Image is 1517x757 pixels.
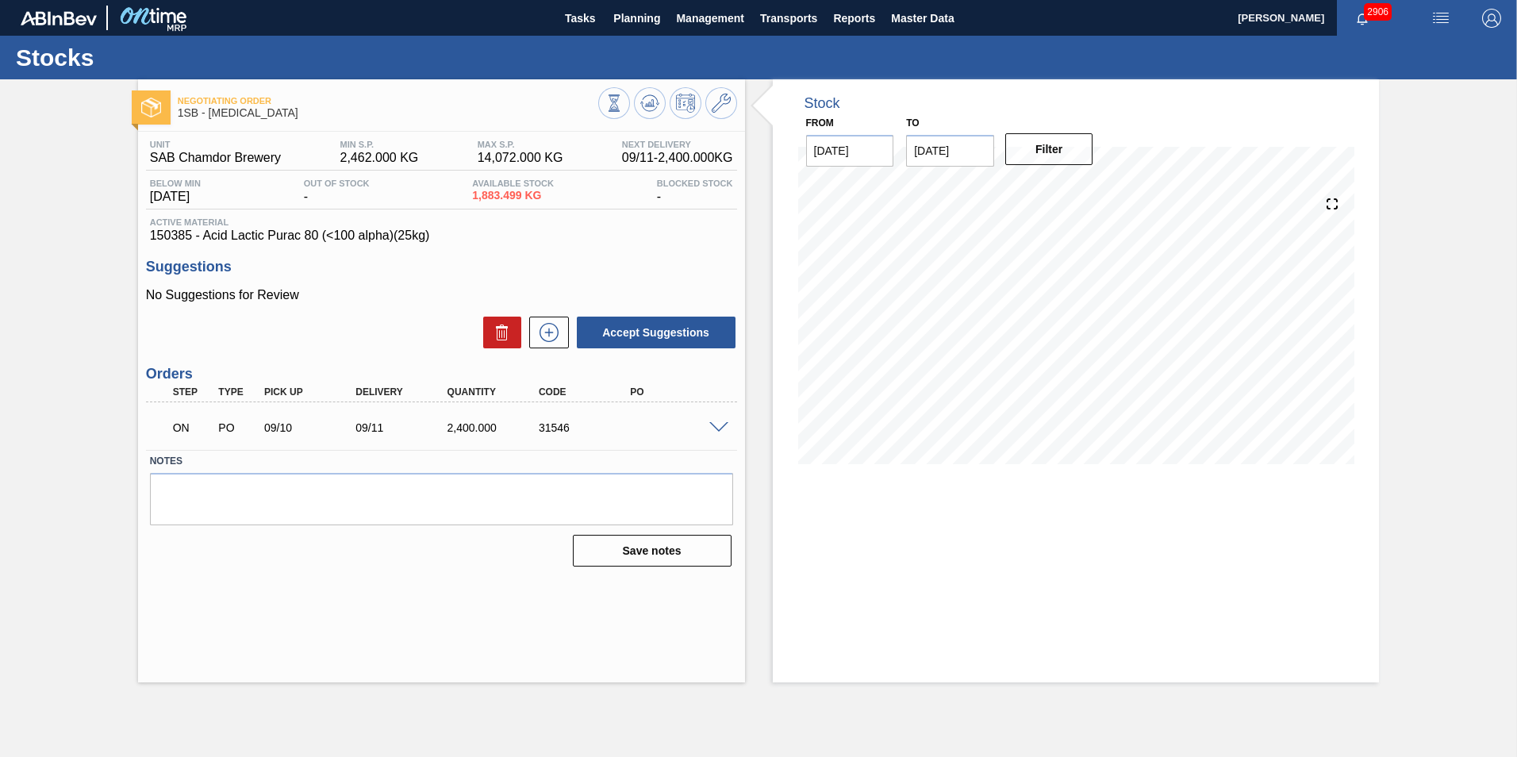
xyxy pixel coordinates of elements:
div: 31546 [535,421,637,434]
span: 14,072.000 KG [478,151,563,165]
img: TNhmsLtSVTkK8tSr43FrP2fwEKptu5GPRR3wAAAABJRU5ErkJggg== [21,11,97,25]
span: 1SB - Lactic Acid [178,107,598,119]
div: - [300,179,374,204]
span: 1,883.499 KG [472,190,554,202]
span: Active Material [150,217,733,227]
input: mm/dd/yyyy [906,135,994,167]
img: userActions [1431,9,1450,28]
div: Type [214,386,262,398]
span: SAB Chamdor Brewery [150,151,281,165]
span: MIN S.P. [340,140,419,149]
div: - [653,179,737,204]
button: Notifications [1337,7,1388,29]
button: Save notes [573,535,732,567]
div: 2,400.000 [444,421,546,434]
span: MAX S.P. [478,140,563,149]
span: Master Data [891,9,954,28]
input: mm/dd/yyyy [806,135,894,167]
div: Pick up [260,386,363,398]
div: Stock [805,95,840,112]
div: Delete Suggestions [475,317,521,348]
span: Tasks [563,9,597,28]
span: Next Delivery [622,140,733,149]
span: Transports [760,9,817,28]
p: No Suggestions for Review [146,288,737,302]
label: From [806,117,834,129]
h3: Orders [146,366,737,382]
div: Code [535,386,637,398]
span: Reports [833,9,875,28]
button: Schedule Inventory [670,87,701,119]
div: 09/10/2025 [260,421,363,434]
div: Accept Suggestions [569,315,737,350]
span: 2,462.000 KG [340,151,419,165]
span: 09/11 - 2,400.000 KG [622,151,733,165]
h1: Stocks [16,48,298,67]
span: Unit [150,140,281,149]
div: Step [169,386,217,398]
span: Management [676,9,744,28]
span: Planning [613,9,660,28]
span: 150385 - Acid Lactic Purac 80 (<100 alpha)(25kg) [150,229,733,243]
label: to [906,117,919,129]
span: Available Stock [472,179,554,188]
span: Blocked Stock [657,179,733,188]
span: [DATE] [150,190,201,204]
span: Below Min [150,179,201,188]
div: New suggestion [521,317,569,348]
div: PO [626,386,728,398]
div: Quantity [444,386,546,398]
div: Purchase order [214,421,262,434]
button: Accept Suggestions [577,317,735,348]
div: Negotiating Order [169,410,217,445]
p: ON [173,421,213,434]
img: Logout [1482,9,1501,28]
span: Out Of Stock [304,179,370,188]
div: Delivery [351,386,454,398]
span: Negotiating Order [178,96,598,106]
button: Filter [1005,133,1093,165]
img: Ícone [141,98,161,117]
span: 2906 [1364,3,1392,21]
h3: Suggestions [146,259,737,275]
div: 09/11/2025 [351,421,454,434]
button: Stocks Overview [598,87,630,119]
button: Update Chart [634,87,666,119]
label: Notes [150,450,733,473]
button: Go to Master Data / General [705,87,737,119]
